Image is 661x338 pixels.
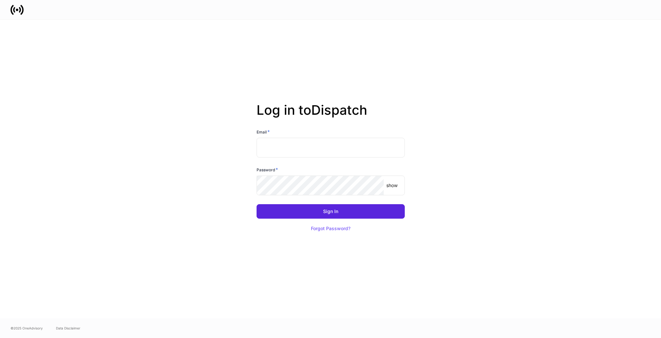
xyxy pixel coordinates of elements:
h6: Password [257,166,278,173]
a: Data Disclaimer [56,326,80,331]
button: Forgot Password? [303,221,359,236]
h2: Log in to Dispatch [257,102,405,129]
span: © 2025 OneAdvisory [11,326,43,331]
button: Sign In [257,204,405,219]
div: Forgot Password? [311,226,350,231]
p: show [386,182,398,189]
h6: Email [257,129,270,135]
div: Sign In [323,209,338,214]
